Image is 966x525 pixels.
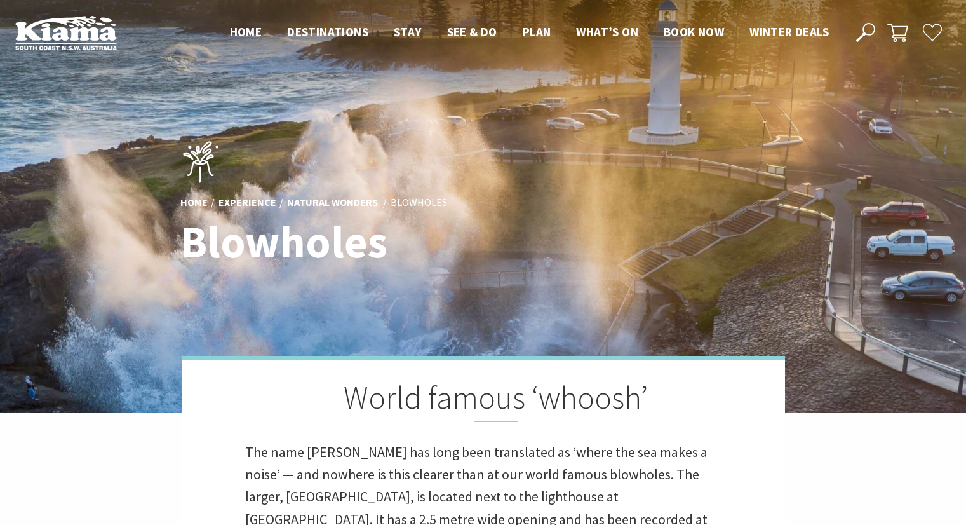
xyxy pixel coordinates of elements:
li: Blowholes [391,194,447,211]
nav: Main Menu [217,22,842,43]
span: What’s On [576,24,638,39]
a: Natural Wonders [287,196,378,210]
img: Kiama Logo [15,15,117,50]
span: Destinations [287,24,368,39]
span: Stay [394,24,422,39]
span: Winter Deals [749,24,829,39]
span: Book now [664,24,724,39]
a: Experience [218,196,276,210]
span: Plan [523,24,551,39]
span: Home [230,24,262,39]
h2: World famous ‘whoosh’ [245,379,721,422]
h1: Blowholes [180,217,539,266]
span: See & Do [447,24,497,39]
a: Home [180,196,208,210]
